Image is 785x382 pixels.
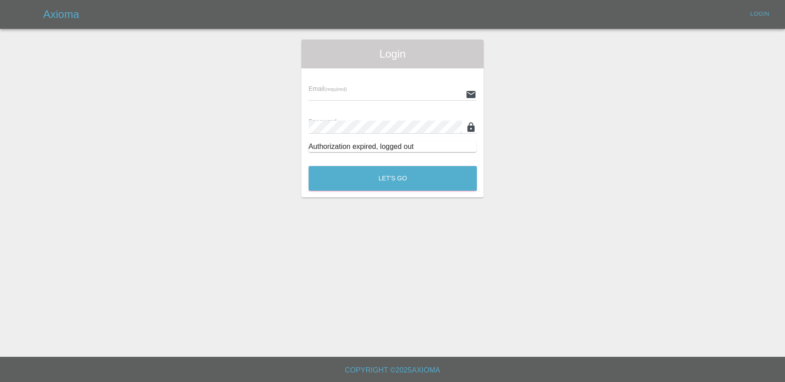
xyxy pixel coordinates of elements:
div: Authorization expired, logged out [309,141,477,152]
span: Login [309,47,477,61]
h5: Axioma [43,7,79,22]
small: (required) [324,86,347,92]
button: Let's Go [309,166,477,191]
a: Login [745,7,774,21]
h6: Copyright © 2025 Axioma [7,364,778,377]
span: Email [309,85,347,92]
small: (required) [336,119,359,125]
span: Password [309,118,359,125]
